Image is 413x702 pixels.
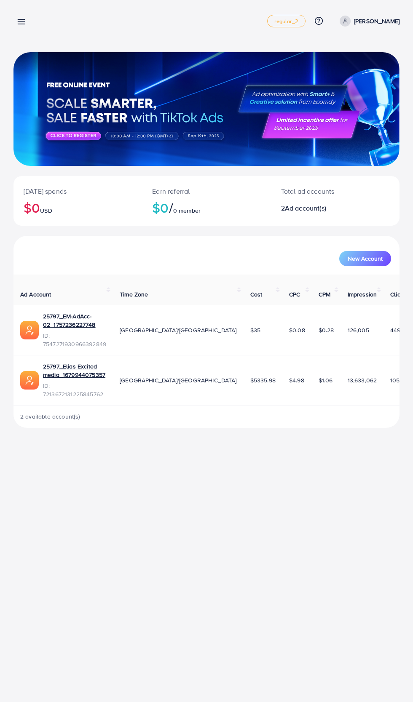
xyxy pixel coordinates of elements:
[250,326,260,334] span: $35
[20,371,39,390] img: ic-ads-acc.e4c84228.svg
[20,412,80,421] span: 2 available account(s)
[319,290,330,299] span: CPM
[289,376,304,384] span: $4.98
[390,376,409,384] span: 105,187
[43,362,106,379] a: 25797_Elias Excited media_1679944075357
[281,204,357,212] h2: 2
[250,290,263,299] span: Cost
[348,256,383,262] span: New Account
[43,382,106,399] span: ID: 7213672131225845762
[281,186,357,196] p: Total ad accounts
[274,19,298,24] span: regular_2
[390,290,406,299] span: Clicks
[173,206,201,215] span: 0 member
[348,290,377,299] span: Impression
[285,203,326,213] span: Ad account(s)
[319,326,334,334] span: $0.28
[24,200,132,216] h2: $0
[348,376,377,384] span: 13,633,062
[354,16,400,26] p: [PERSON_NAME]
[152,186,260,196] p: Earn referral
[169,198,173,217] span: /
[339,251,391,266] button: New Account
[120,326,237,334] span: [GEOGRAPHIC_DATA]/[GEOGRAPHIC_DATA]
[43,312,106,329] a: 25797_EM-AdAcc-02_1757236227748
[336,16,400,27] a: [PERSON_NAME]
[152,200,260,216] h2: $0
[20,290,51,299] span: Ad Account
[289,326,305,334] span: $0.08
[390,326,400,334] span: 449
[267,15,305,27] a: regular_2
[250,376,276,384] span: $5335.98
[20,321,39,339] img: ic-ads-acc.e4c84228.svg
[319,376,333,384] span: $1.06
[24,186,132,196] p: [DATE] spends
[120,290,148,299] span: Time Zone
[348,326,369,334] span: 126,005
[43,331,106,349] span: ID: 7547271930966392849
[120,376,237,384] span: [GEOGRAPHIC_DATA]/[GEOGRAPHIC_DATA]
[289,290,300,299] span: CPC
[40,206,52,215] span: USD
